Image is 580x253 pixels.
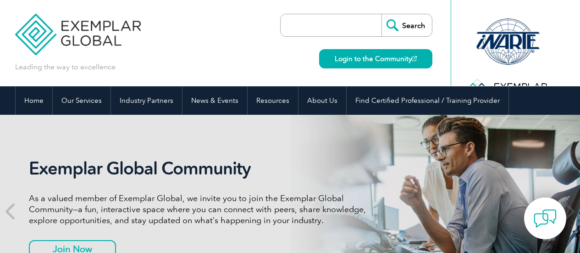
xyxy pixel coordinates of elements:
[248,86,298,115] a: Resources
[53,86,110,115] a: Our Services
[29,193,373,226] p: As a valued member of Exemplar Global, we invite you to join the Exemplar Global Community—a fun,...
[347,86,508,115] a: Find Certified Professional / Training Provider
[111,86,182,115] a: Industry Partners
[182,86,247,115] a: News & Events
[534,207,557,230] img: contact-chat.png
[29,158,373,179] h2: Exemplar Global Community
[298,86,346,115] a: About Us
[15,62,116,72] p: Leading the way to excellence
[381,14,432,36] input: Search
[412,56,417,61] img: open_square.png
[319,49,432,68] a: Login to the Community
[16,86,52,115] a: Home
